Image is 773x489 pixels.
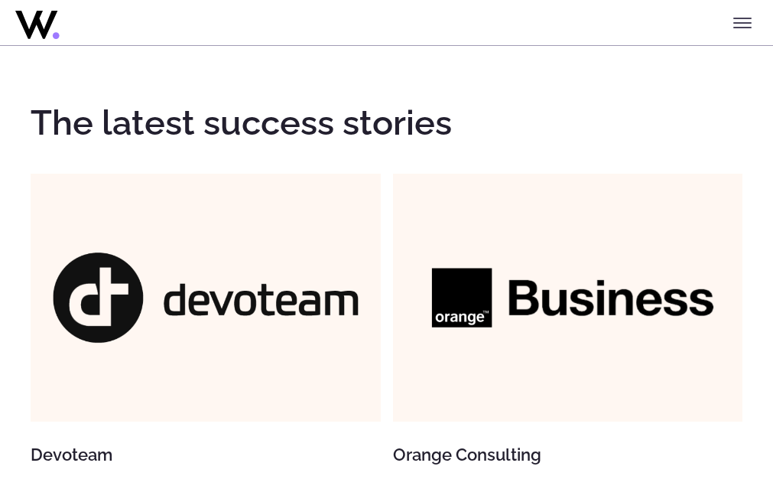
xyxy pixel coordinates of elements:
img: Orange Consulting [393,122,743,473]
h3: Orange Consulting [393,446,743,463]
img: Devoteam [31,174,381,422]
button: Toggle menu [727,8,758,38]
h2: The latest success stories [31,104,742,142]
iframe: Chatbot [672,388,752,468]
h3: Devoteam [31,446,381,463]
